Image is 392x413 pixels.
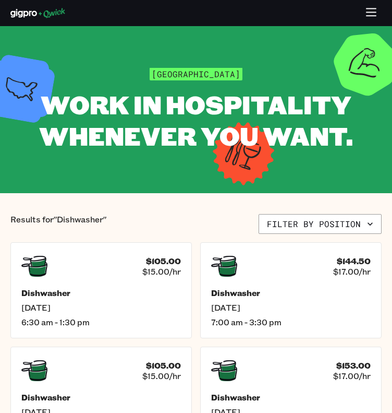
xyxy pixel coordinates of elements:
span: $15.00/hr [142,371,181,381]
h4: $105.00 [146,360,181,371]
span: 7:00 am - 3:30 pm [211,317,371,327]
span: [GEOGRAPHIC_DATA] [150,67,242,80]
h4: $105.00 [146,256,181,266]
h5: Dishwasher [21,392,181,403]
span: [DATE] [21,302,181,313]
span: 6:30 am - 1:30 pm [21,317,181,327]
p: Results for "Dishwasher" [10,214,106,234]
span: WORK IN HOSPITALITY WHENEVER YOU WANT. [39,87,353,152]
h4: $153.00 [336,360,371,371]
h4: $144.50 [337,256,371,266]
button: Filter by position [259,214,382,234]
span: $17.00/hr [333,371,371,381]
h5: Dishwasher [211,288,371,298]
span: $17.00/hr [333,266,371,277]
h5: Dishwasher [21,288,181,298]
span: $15.00/hr [142,266,181,277]
span: [DATE] [211,302,371,313]
a: $105.00$15.00/hrDishwasher[DATE]6:30 am - 1:30 pm [10,242,192,338]
a: $144.50$17.00/hrDishwasher[DATE]7:00 am - 3:30 pm [200,242,382,338]
h5: Dishwasher [211,392,371,403]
